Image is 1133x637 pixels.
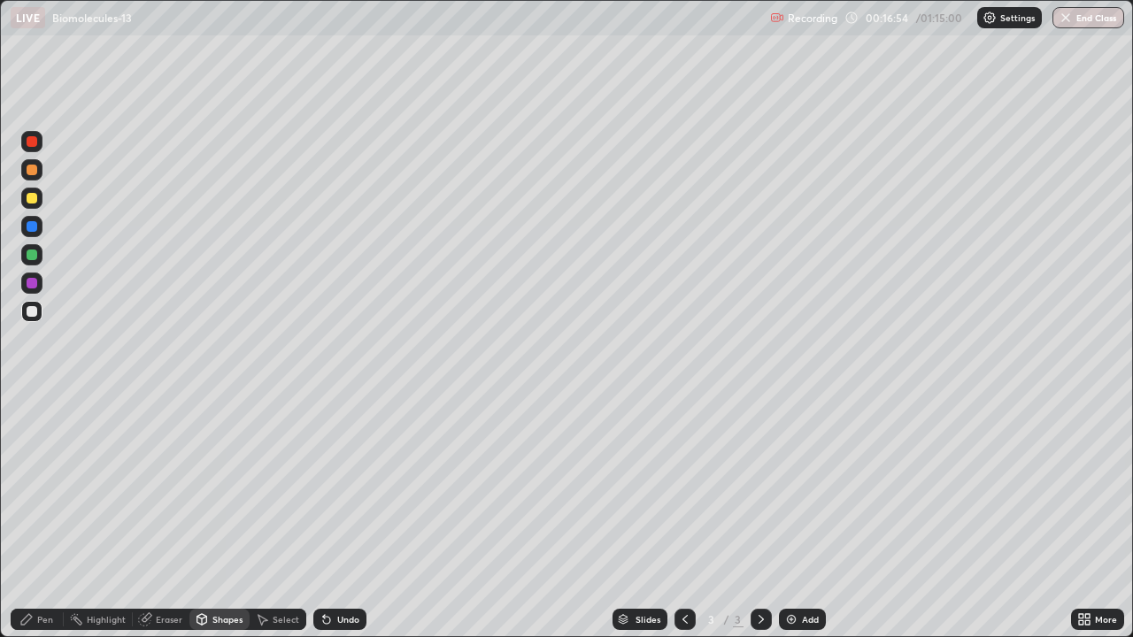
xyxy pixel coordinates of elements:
img: recording.375f2c34.svg [770,11,784,25]
img: end-class-cross [1059,11,1073,25]
p: LIVE [16,11,40,25]
div: Slides [636,615,660,624]
div: Undo [337,615,359,624]
div: Pen [37,615,53,624]
div: / [724,614,729,625]
img: class-settings-icons [983,11,997,25]
div: Select [273,615,299,624]
div: More [1095,615,1117,624]
div: Add [802,615,819,624]
p: Biomolecules-13 [52,11,132,25]
p: Recording [788,12,837,25]
div: Shapes [212,615,243,624]
button: End Class [1052,7,1124,28]
div: 3 [703,614,721,625]
div: 3 [733,611,744,627]
div: Eraser [156,615,182,624]
div: Highlight [87,615,126,624]
p: Settings [1000,13,1035,22]
img: add-slide-button [784,612,798,626]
